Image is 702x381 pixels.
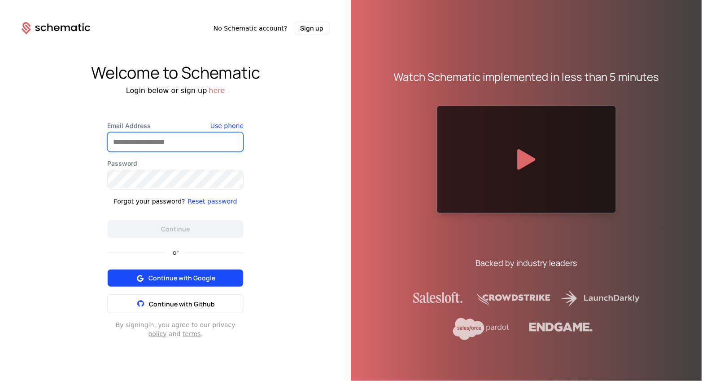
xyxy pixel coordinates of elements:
label: Email Address [107,121,244,130]
div: Watch Schematic implemented in less than 5 minutes [394,70,659,84]
div: Backed by industry leaders [476,257,577,269]
button: Continue with Github [107,294,244,313]
div: By signing in , you agree to our privacy and . [107,320,244,338]
button: Continue with Google [107,269,244,287]
button: Reset password [188,197,237,206]
a: terms [183,330,201,337]
button: Continue [107,220,244,238]
span: or [166,249,186,256]
span: Continue with Google [148,274,215,283]
button: here [209,85,225,96]
span: Continue with Github [149,300,215,308]
span: No Schematic account? [214,24,288,33]
button: Use phone [210,121,244,130]
div: Forgot your password? [114,197,185,206]
button: Sign up [295,22,330,35]
label: Password [107,159,244,168]
a: policy [148,330,167,337]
